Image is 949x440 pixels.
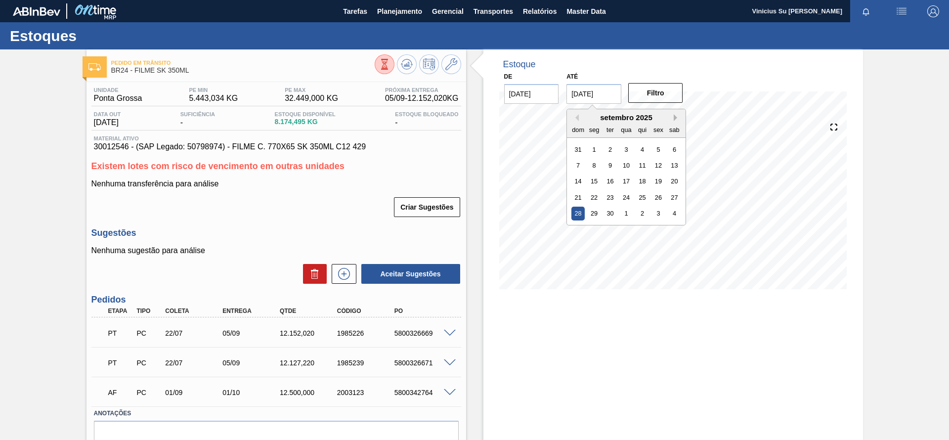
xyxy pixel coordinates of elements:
[108,359,133,367] p: PT
[503,59,536,70] div: Estoque
[652,159,665,172] div: Choose sexta-feira, 12 de setembro de 2025
[652,191,665,204] div: Choose sexta-feira, 26 de setembro de 2025
[395,196,461,218] div: Criar Sugestões
[636,207,649,220] div: Choose quinta-feira, 2 de outubro de 2025
[523,5,557,17] span: Relatórios
[571,159,585,172] div: Choose domingo, 7 de setembro de 2025
[180,111,215,117] span: Suficiência
[566,84,621,104] input: dd/mm/yyyy
[298,264,327,284] div: Excluir Sugestões
[652,142,665,156] div: Choose sexta-feira, 5 de setembro de 2025
[108,329,133,337] p: PT
[91,246,461,255] p: Nenhuma sugestão para análise
[285,87,338,93] span: PE MAX
[94,118,121,127] span: [DATE]
[604,191,617,204] div: Choose terça-feira, 23 de setembro de 2025
[94,142,459,151] span: 30012546 - (SAP Legado: 50798974) - FILME C. 770X65 SK 350ML C12 429
[178,111,217,127] div: -
[275,118,336,126] span: 8.174,495 KG
[636,123,649,136] div: qui
[604,142,617,156] div: Choose terça-feira, 2 de setembro de 2025
[432,5,464,17] span: Gerencial
[504,73,513,80] label: De
[189,94,238,103] span: 5.443,034 KG
[343,5,367,17] span: Tarefas
[571,191,585,204] div: Choose domingo, 21 de setembro de 2025
[850,4,882,18] button: Notificações
[636,142,649,156] div: Choose quinta-feira, 4 de setembro de 2025
[652,207,665,220] div: Choose sexta-feira, 3 de outubro de 2025
[163,389,227,396] div: 01/09/2025
[392,308,456,314] div: PO
[277,359,342,367] div: 12.127,220
[668,123,681,136] div: sab
[13,7,60,16] img: TNhmsLtSVTkK8tSr43FrP2fwEKptu5GPRR3wAAAABJRU5ErkJggg==
[588,142,601,156] div: Choose segunda-feira, 1 de setembro de 2025
[604,159,617,172] div: Choose terça-feira, 9 de setembro de 2025
[566,73,578,80] label: Até
[604,123,617,136] div: ter
[652,123,665,136] div: sex
[668,175,681,188] div: Choose sábado, 20 de setembro de 2025
[134,389,164,396] div: Pedido de Compra
[91,179,461,188] p: Nenhuma transferência para análise
[441,54,461,74] button: Ir ao Master Data / Geral
[588,207,601,220] div: Choose segunda-feira, 29 de setembro de 2025
[395,111,458,117] span: Estoque Bloqueado
[620,142,633,156] div: Choose quarta-feira, 3 de setembro de 2025
[385,94,459,103] span: 05/09 - 12.152,020 KG
[275,111,336,117] span: Estoque Disponível
[377,5,422,17] span: Planejamento
[668,207,681,220] div: Choose sábado, 4 de outubro de 2025
[571,142,585,156] div: Choose domingo, 31 de agosto de 2025
[652,175,665,188] div: Choose sexta-feira, 19 de setembro de 2025
[588,175,601,188] div: Choose segunda-feira, 15 de setembro de 2025
[588,191,601,204] div: Choose segunda-feira, 22 de setembro de 2025
[572,114,579,121] button: Previous Month
[277,389,342,396] div: 12.500,000
[571,207,585,220] div: Choose domingo, 28 de setembro de 2025
[94,111,121,117] span: Data out
[134,329,164,337] div: Pedido de Compra
[327,264,356,284] div: Nova sugestão
[277,329,342,337] div: 12.152,020
[397,54,417,74] button: Atualizar Gráfico
[134,359,164,367] div: Pedido de Compra
[91,295,461,305] h3: Pedidos
[392,329,456,337] div: 5800326669
[636,159,649,172] div: Choose quinta-feira, 11 de setembro de 2025
[588,159,601,172] div: Choose segunda-feira, 8 de setembro de 2025
[111,67,375,74] span: BR24 - FILME SK 350ML
[419,54,439,74] button: Programar Estoque
[335,389,399,396] div: 2003123
[504,84,559,104] input: dd/mm/yyyy
[220,308,284,314] div: Entrega
[566,5,605,17] span: Master Data
[106,322,135,344] div: Pedido em Trânsito
[335,308,399,314] div: Código
[604,207,617,220] div: Choose terça-feira, 30 de setembro de 2025
[189,87,238,93] span: PE MIN
[392,389,456,396] div: 5800342764
[375,54,394,74] button: Visão Geral dos Estoques
[91,161,345,171] span: Existem lotes com risco de vencimento em outras unidades
[220,389,284,396] div: 01/10/2025
[668,191,681,204] div: Choose sábado, 27 de setembro de 2025
[106,352,135,374] div: Pedido em Trânsito
[94,135,459,141] span: Material ativo
[220,329,284,337] div: 05/09/2025
[392,359,456,367] div: 5800326671
[106,382,135,403] div: Aguardando Faturamento
[277,308,342,314] div: Qtde
[94,87,142,93] span: Unidade
[927,5,939,17] img: Logout
[474,5,513,17] span: Transportes
[361,264,460,284] button: Aceitar Sugestões
[668,142,681,156] div: Choose sábado, 6 de setembro de 2025
[620,175,633,188] div: Choose quarta-feira, 17 de setembro de 2025
[163,329,227,337] div: 22/07/2025
[335,329,399,337] div: 1985226
[571,123,585,136] div: dom
[571,175,585,188] div: Choose domingo, 14 de setembro de 2025
[134,308,164,314] div: Tipo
